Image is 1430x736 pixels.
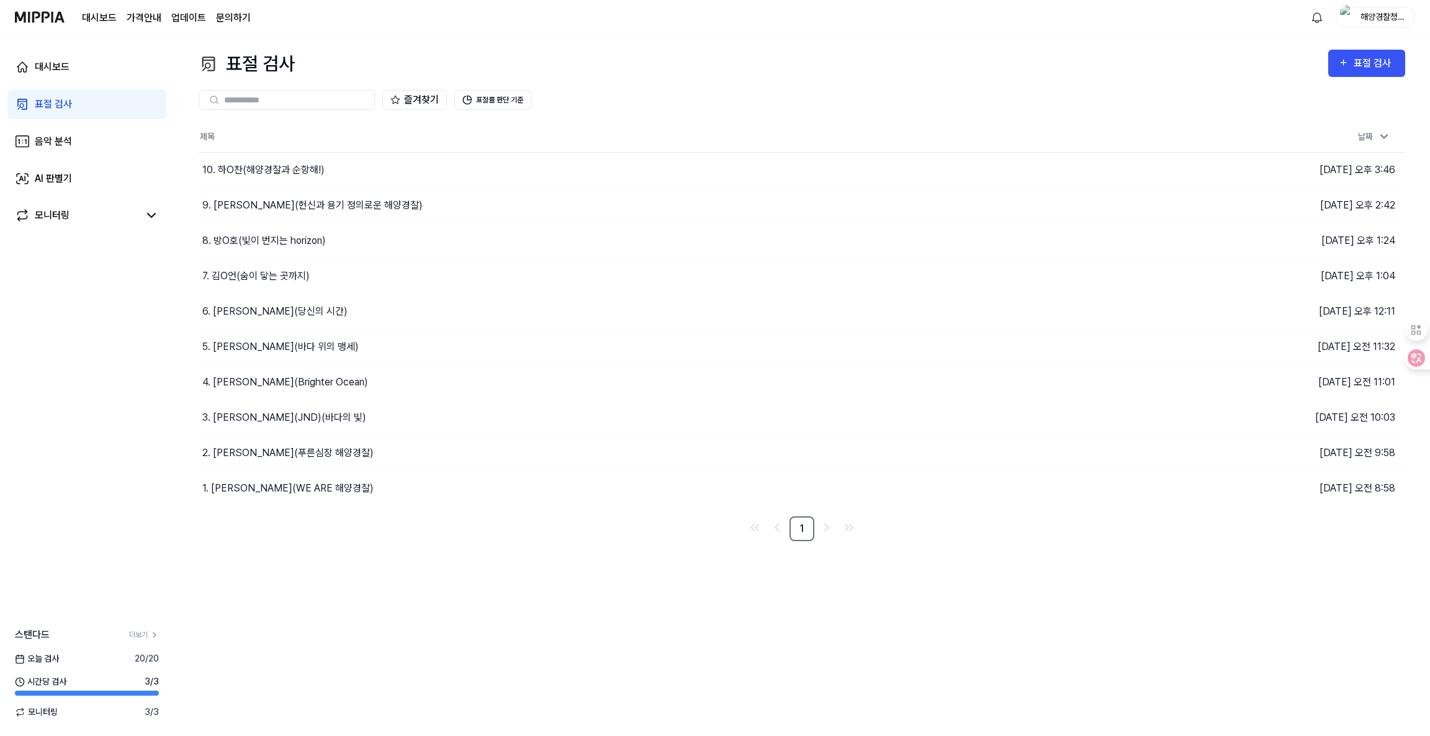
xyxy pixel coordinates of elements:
[202,481,374,496] div: 1. [PERSON_NAME](WE ARE 해양경찰)
[1104,329,1405,364] td: [DATE] 오전 11:32
[1359,10,1407,24] div: 해양경찰청노래공모전
[1104,400,1405,435] td: [DATE] 오전 10:03
[817,518,837,537] a: Go to next page
[202,375,368,390] div: 4. [PERSON_NAME](Brighter Ocean)
[35,134,72,149] div: 음악 분석
[15,208,139,223] a: 모니터링
[745,518,765,537] a: Go to first page
[35,208,70,223] div: 모니터링
[202,304,348,319] div: 6. [PERSON_NAME](당신의 시간)
[1340,5,1355,30] img: profile
[1104,470,1405,506] td: [DATE] 오전 8:58
[202,163,325,177] div: 10. 하O찬(해양경찰과 순항해!)
[1104,152,1405,187] td: [DATE] 오후 3:46
[15,652,59,665] span: 오늘 검사
[202,446,374,460] div: 2. [PERSON_NAME](푸른심장 해양경찰)
[1104,294,1405,329] td: [DATE] 오후 12:11
[15,706,58,719] span: 모니터링
[7,52,166,82] a: 대시보드
[7,89,166,119] a: 표절 검사
[7,127,166,156] a: 음악 분석
[1354,55,1395,71] div: 표절 검사
[15,627,50,642] span: 스탠다드
[382,90,447,110] button: 즐겨찾기
[1104,364,1405,400] td: [DATE] 오전 11:01
[202,269,310,284] div: 7. 김O언(숨이 닿는 곳까지)
[35,60,70,74] div: 대시보드
[145,675,159,688] span: 3 / 3
[35,171,72,186] div: AI 판별기
[202,198,423,213] div: 9. [PERSON_NAME](헌신과 용기 정의로운 해양경찰)
[129,629,159,640] a: 더보기
[202,410,366,425] div: 3. [PERSON_NAME](JND)(바다의 빛)
[145,706,159,719] span: 3 / 3
[135,652,159,665] span: 20 / 20
[789,516,814,541] a: 1
[1104,258,1405,294] td: [DATE] 오후 1:04
[839,518,859,537] a: Go to last page
[199,516,1405,541] nav: pagination
[171,11,206,25] a: 업데이트
[1310,10,1324,25] img: 알림
[202,339,359,354] div: 5. [PERSON_NAME](바다 위의 맹세)
[7,164,166,194] a: AI 판별기
[1336,7,1415,28] button: profile해양경찰청노래공모전
[82,11,117,25] a: 대시보드
[1353,127,1395,147] div: 날짜
[1104,187,1405,223] td: [DATE] 오후 2:42
[1328,50,1405,77] button: 표절 검사
[1104,223,1405,258] td: [DATE] 오후 1:24
[1104,435,1405,470] td: [DATE] 오전 9:58
[35,97,72,112] div: 표절 검사
[199,122,1104,152] th: 제목
[767,518,787,537] a: Go to previous page
[199,50,295,78] div: 표절 검사
[127,11,161,25] button: 가격안내
[15,675,66,688] span: 시간당 검사
[202,233,326,248] div: 8. 방O호(빛이 번지는 horizon)
[216,11,251,25] a: 문의하기
[454,90,531,110] button: 표절률 판단 기준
